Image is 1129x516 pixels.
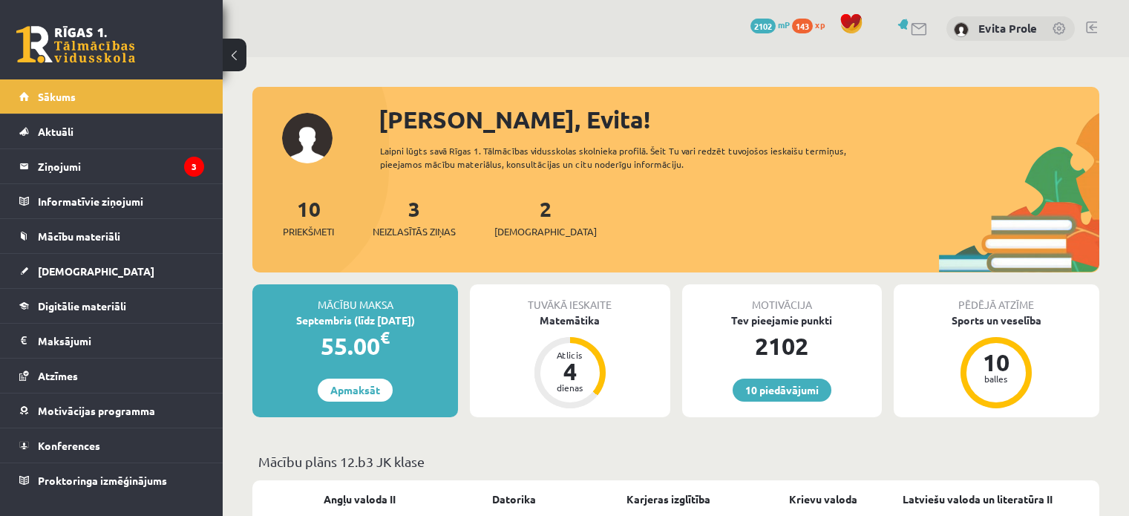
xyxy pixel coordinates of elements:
a: Datorika [492,491,536,507]
a: 3Neizlasītās ziņas [373,195,456,239]
div: Mācību maksa [252,284,458,313]
p: Mācību plāns 12.b3 JK klase [258,451,1093,471]
a: Digitālie materiāli [19,289,204,323]
div: Tuvākā ieskaite [470,284,670,313]
div: [PERSON_NAME], Evita! [379,102,1099,137]
span: 2102 [750,19,776,33]
a: Sākums [19,79,204,114]
span: Konferences [38,439,100,452]
span: Motivācijas programma [38,404,155,417]
a: Proktoringa izmēģinājums [19,463,204,497]
div: Laipni lūgts savā Rīgas 1. Tālmācības vidusskolas skolnieka profilā. Šeit Tu vari redzēt tuvojošo... [380,144,889,171]
a: Apmaksāt [318,379,393,402]
div: 55.00 [252,328,458,364]
a: 10Priekšmeti [283,195,334,239]
span: 143 [792,19,813,33]
span: € [380,327,390,348]
a: Rīgas 1. Tālmācības vidusskola [16,26,135,63]
a: Karjeras izglītība [626,491,710,507]
img: Evita Prole [954,22,969,37]
a: 143 xp [792,19,832,30]
a: Atzīmes [19,359,204,393]
a: Krievu valoda [789,491,857,507]
a: Latviešu valoda un literatūra II [903,491,1053,507]
legend: Informatīvie ziņojumi [38,184,204,218]
div: Tev pieejamie punkti [682,313,882,328]
div: Septembris (līdz [DATE]) [252,313,458,328]
a: Evita Prole [978,21,1037,36]
span: Sākums [38,90,76,103]
span: Mācību materiāli [38,229,120,243]
a: Maksājumi [19,324,204,358]
a: Motivācijas programma [19,393,204,428]
div: 4 [548,359,592,383]
div: balles [974,374,1018,383]
a: Mācību materiāli [19,219,204,253]
div: Atlicis [548,350,592,359]
span: mP [778,19,790,30]
span: Digitālie materiāli [38,299,126,313]
a: Konferences [19,428,204,463]
a: Angļu valoda II [324,491,396,507]
a: 10 piedāvājumi [733,379,831,402]
i: 3 [184,157,204,177]
span: Aktuāli [38,125,73,138]
a: Matemātika Atlicis 4 dienas [470,313,670,411]
span: [DEMOGRAPHIC_DATA] [38,264,154,278]
div: dienas [548,383,592,392]
span: Neizlasītās ziņas [373,224,456,239]
a: [DEMOGRAPHIC_DATA] [19,254,204,288]
a: 2102 mP [750,19,790,30]
a: Aktuāli [19,114,204,148]
div: Sports un veselība [894,313,1099,328]
span: Priekšmeti [283,224,334,239]
div: Pēdējā atzīme [894,284,1099,313]
div: 2102 [682,328,882,364]
span: Proktoringa izmēģinājums [38,474,167,487]
span: Atzīmes [38,369,78,382]
a: 2[DEMOGRAPHIC_DATA] [494,195,597,239]
div: Matemātika [470,313,670,328]
div: 10 [974,350,1018,374]
div: Motivācija [682,284,882,313]
legend: Ziņojumi [38,149,204,183]
a: Informatīvie ziņojumi [19,184,204,218]
a: Ziņojumi3 [19,149,204,183]
span: xp [815,19,825,30]
legend: Maksājumi [38,324,204,358]
a: Sports un veselība 10 balles [894,313,1099,411]
span: [DEMOGRAPHIC_DATA] [494,224,597,239]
